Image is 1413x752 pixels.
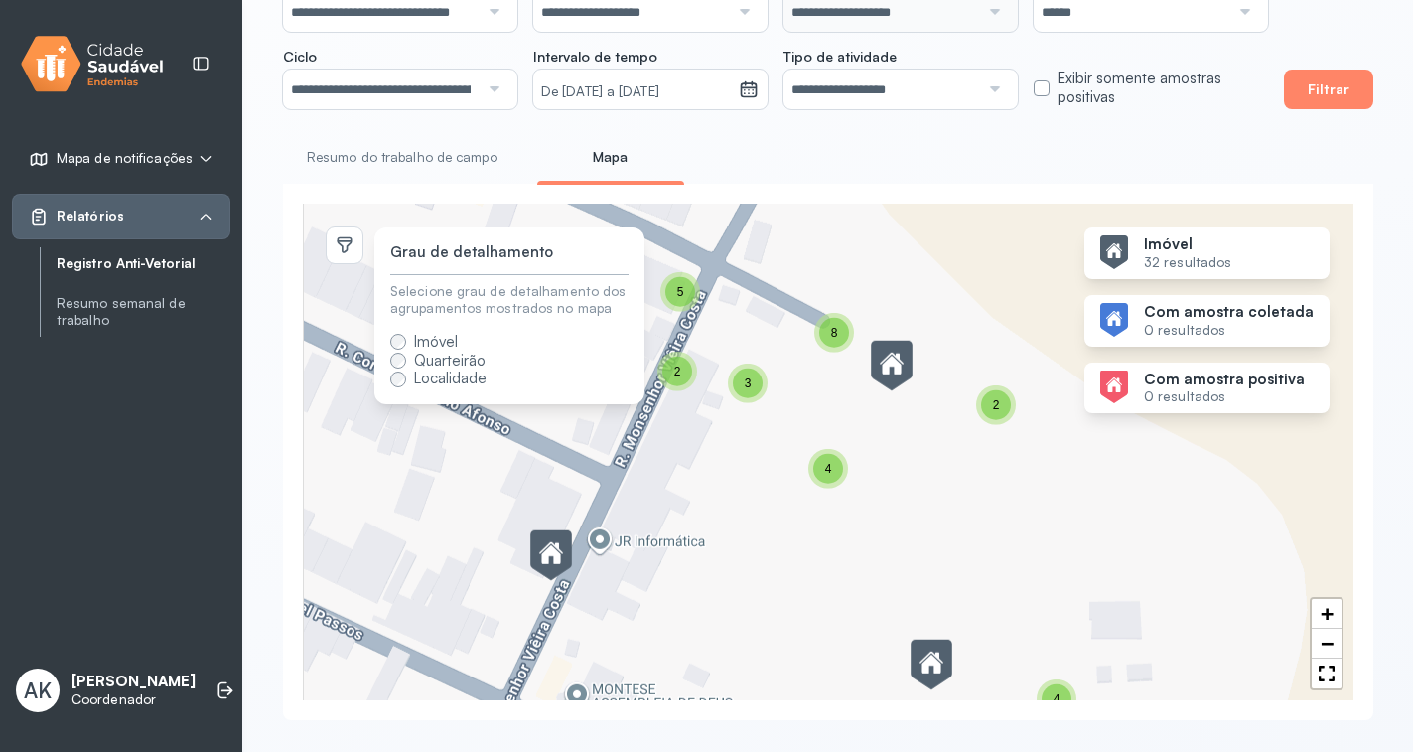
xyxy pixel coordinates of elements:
[1144,254,1231,271] small: 32 resultados
[1312,629,1342,659] a: Zoom out
[1321,601,1334,626] span: +
[825,462,832,476] span: 4
[1312,599,1342,629] a: Zoom in
[677,285,684,299] span: 5
[911,640,952,691] img: Marker
[21,32,164,96] img: logo.svg
[283,141,521,174] a: Resumo do trabalho de campo
[537,141,684,174] a: Mapa
[414,369,487,387] span: Localidade
[57,251,230,276] a: Registro Anti-Vetorial
[24,677,52,703] span: AK
[1284,70,1373,109] button: Filtrar
[57,291,230,333] a: Resumo semanal de trabalho
[831,326,838,340] span: 8
[71,691,196,708] p: Coordenador
[71,673,196,691] p: [PERSON_NAME]
[390,243,553,262] div: Grau de detalhamento
[660,272,700,312] div: 5
[1100,371,1128,404] img: Imagem
[657,352,697,391] div: 2
[1144,322,1314,339] small: 0 resultados
[728,364,768,403] div: 3
[533,48,657,66] span: Intervalo de tempo
[1100,235,1128,269] img: Imagem
[871,341,913,392] img: Marker
[1100,303,1128,337] img: Imagem
[390,283,629,317] div: Selecione grau de detalhamento dos agrupamentos mostrados no mapa
[57,150,193,167] span: Mapa de notificações
[1054,692,1060,706] span: 4
[1144,388,1305,405] small: 0 resultados
[1037,679,1076,719] div: 4
[745,376,752,390] span: 3
[1144,303,1314,322] strong: Com amostra coletada
[1144,235,1231,254] strong: Imóvel
[1058,70,1268,107] label: Exibir somente amostras positivas
[1321,631,1334,656] span: −
[808,449,848,489] div: 4
[783,48,897,66] span: Tipo de atividade
[814,313,854,353] div: 8
[57,255,230,272] a: Registro Anti-Vetorial
[414,332,458,351] span: Imóvel
[976,385,1016,425] div: 2
[1312,659,1342,688] a: Full Screen
[530,530,572,582] img: Marker
[993,398,1000,412] span: 2
[57,208,124,225] span: Relatórios
[57,295,230,329] a: Resumo semanal de trabalho
[1144,371,1305,389] strong: Com amostra positiva
[674,365,681,378] span: 2
[414,351,486,370] span: Quarteirão
[541,82,731,102] small: De [DATE] a [DATE]
[283,48,317,66] span: Ciclo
